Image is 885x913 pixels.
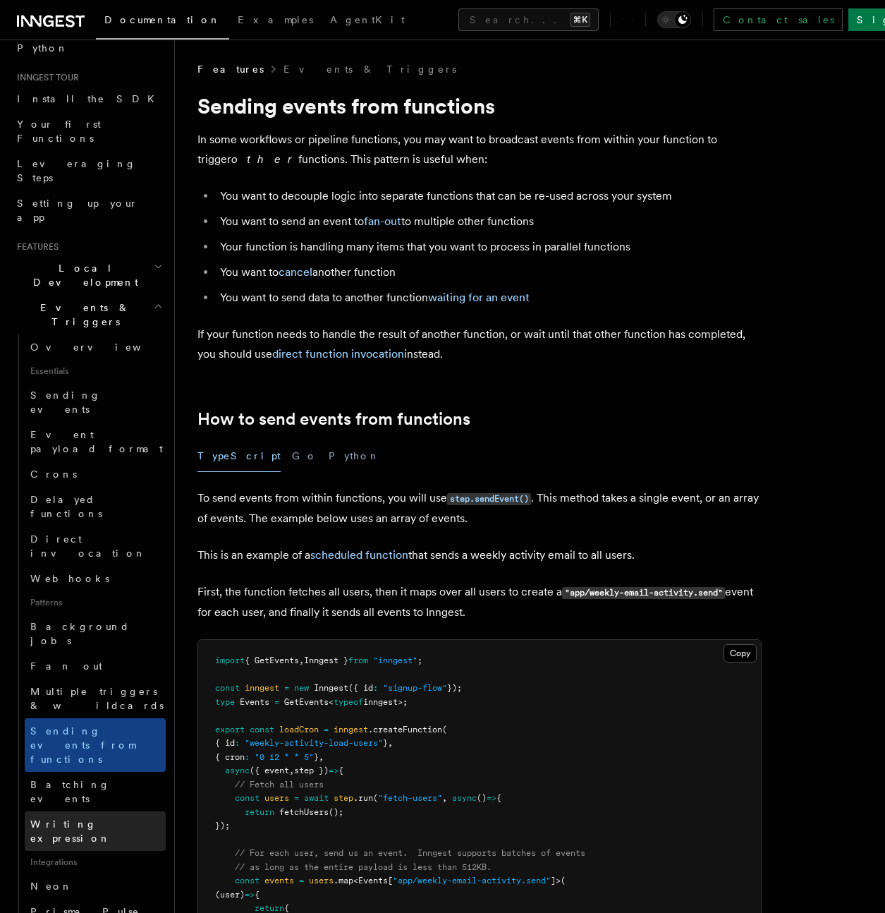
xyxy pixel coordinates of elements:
button: Local Development [11,255,166,295]
p: To send events from within functions, you will use . This method takes a single event, or an arra... [197,488,762,528]
span: { id [215,738,235,748]
p: If your function needs to handle the result of another function, or wait until that other functio... [197,325,762,364]
a: step.sendEvent() [447,491,531,504]
span: Events [240,697,269,707]
button: Go [292,440,317,472]
span: inngest [245,683,279,693]
span: async [225,766,250,775]
span: , [289,766,294,775]
span: "fetch-users" [378,793,442,803]
button: Toggle dark mode [657,11,691,28]
span: // For each user, send us an event. Inngest supports batches of events [235,848,585,858]
span: }); [447,683,462,693]
span: Writing expression [30,818,111,844]
span: = [299,876,304,885]
span: Setting up your app [17,198,138,223]
p: First, the function fetches all users, then it maps over all users to create a event for each use... [197,582,762,622]
span: Neon [30,881,73,892]
span: Integrations [25,851,166,873]
span: AgentKit [330,14,405,25]
span: from [348,655,368,665]
span: "weekly-activity-load-users" [245,738,383,748]
a: Events & Triggers [283,62,456,76]
span: } [314,752,319,762]
a: waiting for an event [428,291,530,304]
span: await [304,793,329,803]
span: typeof [334,697,363,707]
span: < [353,876,358,885]
span: return [255,903,284,913]
span: Crons [30,468,77,480]
a: Documentation [96,4,229,40]
span: { cron [215,752,245,762]
span: .createFunction [368,725,442,734]
li: Your function is handling many items that you want to process in parallel functions [216,237,762,257]
span: => [245,890,255,900]
a: Setting up your app [11,191,166,230]
span: users [264,793,289,803]
span: inngest>; [363,697,408,707]
span: { [338,766,343,775]
a: Contact sales [714,8,843,31]
span: = [324,725,329,734]
span: Essentials [25,360,166,382]
span: { [284,903,289,913]
a: cancel [279,265,312,279]
a: scheduled function [310,548,408,562]
a: Direct invocation [25,526,166,566]
li: You want to send an event to to multiple other functions [216,212,762,231]
span: Event payload format [30,429,163,454]
a: Delayed functions [25,487,166,526]
span: .run [353,793,373,803]
kbd: ⌘K [570,13,590,27]
li: You want to another function [216,262,762,282]
a: Sending events [25,382,166,422]
span: "signup-flow" [383,683,447,693]
span: : [245,752,250,762]
span: { GetEvents [245,655,299,665]
span: Install the SDK [17,93,163,104]
span: ( [442,725,447,734]
button: Events & Triggers [11,295,166,334]
span: ]>( [551,876,566,885]
span: Delayed functions [30,494,102,519]
span: Features [197,62,264,76]
span: { [255,890,260,900]
span: = [284,683,289,693]
span: Sending events from functions [30,725,135,765]
span: const [215,683,240,693]
span: Documentation [104,14,221,25]
span: loadCron [279,725,319,734]
span: , [319,752,324,762]
span: Inngest tour [11,72,79,83]
span: : [373,683,378,693]
span: Leveraging Steps [17,158,136,183]
span: Examples [238,14,313,25]
button: Copy [724,644,757,663]
span: ({ event [250,766,289,775]
span: Events [358,876,388,885]
a: Webhooks [25,566,166,591]
a: Background jobs [25,614,166,653]
a: Writing expression [25,811,166,851]
span: new [294,683,309,693]
a: Event payload format [25,422,166,461]
a: How to send events from functions [197,409,470,429]
span: : [235,738,240,748]
a: AgentKit [322,4,413,38]
span: Inngest } [304,655,348,665]
span: "inngest" [373,655,417,665]
span: } [383,738,388,748]
span: => [487,793,496,803]
span: async [452,793,477,803]
a: Crons [25,461,166,487]
a: Batching events [25,772,166,811]
span: Multiple triggers & wildcards [30,686,164,711]
span: ( [373,793,378,803]
span: , [388,738,393,748]
span: Events & Triggers [11,301,154,329]
a: direct function invocation [272,347,404,361]
span: // Fetch all users [235,780,324,790]
p: In some workflows or pipeline functions, you may want to broadcast events from within your functi... [197,130,762,169]
span: < [329,697,334,707]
